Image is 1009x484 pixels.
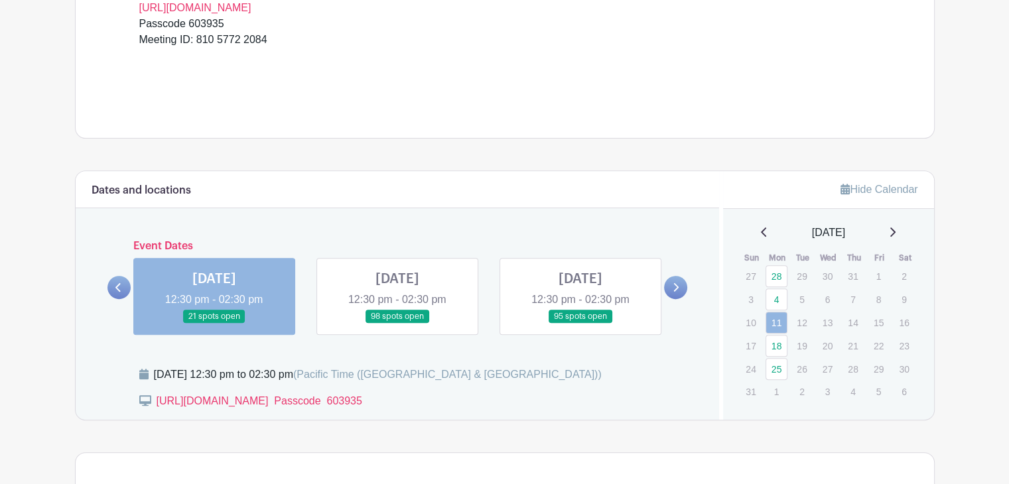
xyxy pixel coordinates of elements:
p: 15 [868,312,890,333]
p: 5 [791,289,813,310]
th: Mon [765,251,791,265]
p: 3 [740,289,762,310]
div: Meeting ID: 810 5772 2084 [139,32,870,64]
p: 28 [842,359,864,379]
p: 24 [740,359,762,379]
p: 21 [842,335,864,356]
th: Tue [790,251,816,265]
p: 20 [817,335,839,356]
p: 27 [817,359,839,379]
div: [DATE] 12:30 pm to 02:30 pm [154,367,602,383]
a: 18 [766,335,787,357]
p: 8 [868,289,890,310]
p: 7 [842,289,864,310]
p: 12 [791,312,813,333]
a: [URL][DOMAIN_NAME] Passcode 603935 [157,395,362,406]
h6: Dates and locations [92,184,191,197]
p: 3 [817,381,839,402]
p: 29 [868,359,890,379]
p: 14 [842,312,864,333]
th: Fri [867,251,893,265]
p: 23 [893,335,915,356]
a: Hide Calendar [841,184,917,195]
a: [URL][DOMAIN_NAME] [139,2,251,13]
a: 4 [766,288,787,310]
a: 28 [766,265,787,287]
span: [DATE] [812,225,845,241]
p: 26 [791,359,813,379]
p: 31 [842,266,864,286]
th: Sun [739,251,765,265]
p: 30 [817,266,839,286]
p: 13 [817,312,839,333]
p: 6 [817,289,839,310]
p: 17 [740,335,762,356]
p: 6 [893,381,915,402]
h6: Event Dates [131,240,665,253]
p: 27 [740,266,762,286]
p: 22 [868,335,890,356]
p: 9 [893,289,915,310]
a: 11 [766,312,787,333]
p: 1 [766,381,787,402]
span: (Pacific Time ([GEOGRAPHIC_DATA] & [GEOGRAPHIC_DATA])) [293,369,602,380]
p: 16 [893,312,915,333]
p: 30 [893,359,915,379]
p: 2 [791,381,813,402]
th: Wed [816,251,842,265]
p: 31 [740,381,762,402]
p: 2 [893,266,915,286]
p: 1 [868,266,890,286]
p: 4 [842,381,864,402]
p: 5 [868,381,890,402]
th: Sat [892,251,918,265]
p: 10 [740,312,762,333]
p: 19 [791,335,813,356]
th: Thu [841,251,867,265]
a: 25 [766,358,787,380]
p: 29 [791,266,813,286]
